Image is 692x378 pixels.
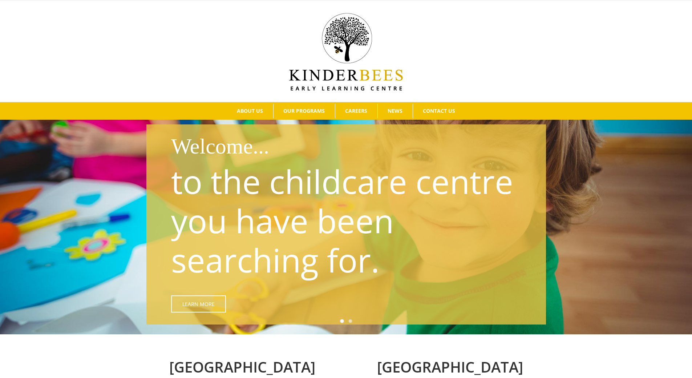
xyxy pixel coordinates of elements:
span: OUR PROGRAMS [283,108,325,114]
a: NEWS [378,104,413,118]
h1: Welcome... [171,131,541,162]
a: CAREERS [335,104,377,118]
p: to the childcare centre you have been searching for. [171,162,525,279]
a: CONTACT US [413,104,465,118]
nav: Main Menu [11,102,681,120]
a: 2 [348,319,352,323]
a: ABOUT US [227,104,273,118]
h2: [GEOGRAPHIC_DATA] [354,356,546,378]
span: Learn More [182,301,215,307]
img: Kinder Bees Logo [289,13,403,91]
a: 1 [340,319,344,323]
span: NEWS [388,108,402,114]
h2: [GEOGRAPHIC_DATA] [146,356,338,378]
a: Learn More [171,295,226,313]
span: CONTACT US [423,108,455,114]
span: CAREERS [345,108,367,114]
span: ABOUT US [237,108,263,114]
a: OUR PROGRAMS [274,104,335,118]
